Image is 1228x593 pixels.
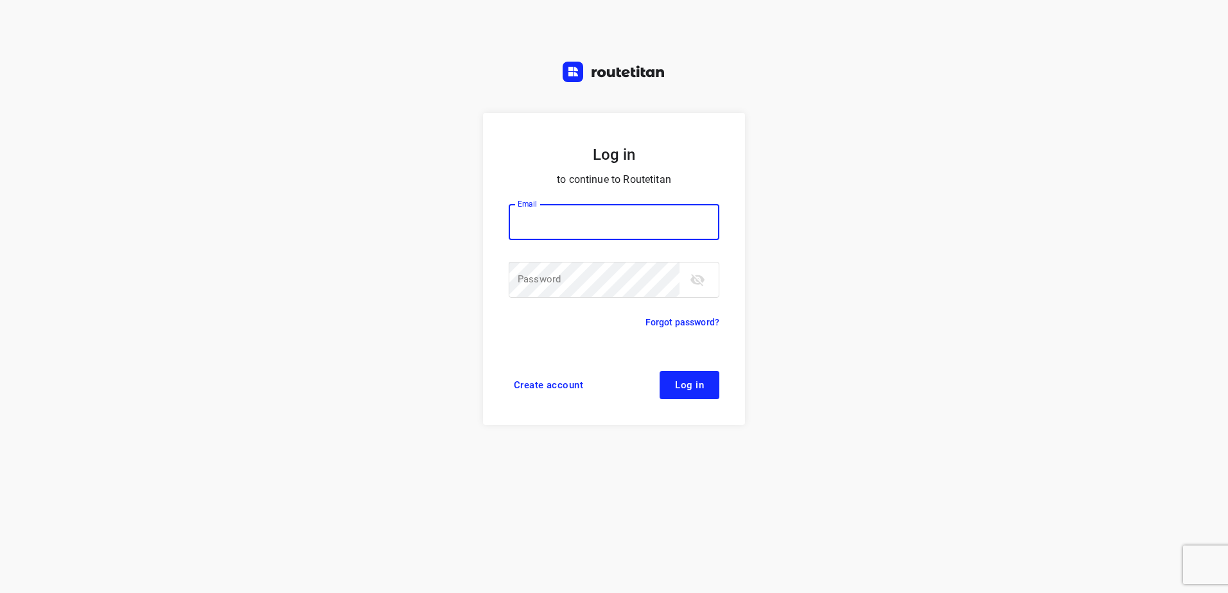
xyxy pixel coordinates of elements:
[645,314,719,330] a: Forgot password?
[509,371,588,399] a: Create account
[563,62,665,82] img: Routetitan
[675,380,704,390] span: Log in
[509,171,719,189] p: to continue to Routetitan
[660,371,719,399] button: Log in
[563,62,665,85] a: Routetitan
[509,144,719,166] h5: Log in
[514,380,583,390] span: Create account
[685,267,710,293] button: toggle password visibility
